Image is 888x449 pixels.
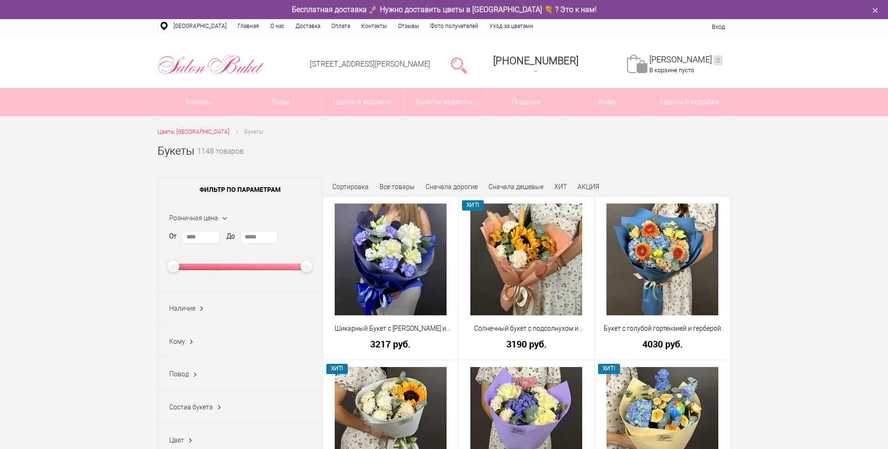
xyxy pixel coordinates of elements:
a: Главная [232,19,265,33]
a: Вход [712,23,725,30]
img: Солнечный букет с подсолнухом и диантусами [470,204,582,315]
a: Букеты [158,88,240,116]
label: До [227,231,235,241]
a: Подарки [485,88,567,116]
span: Сортировка [332,183,369,190]
span: Цветы [GEOGRAPHIC_DATA] [158,129,229,135]
span: ХИТ! [462,200,484,210]
h1: Букеты [158,143,194,159]
a: [GEOGRAPHIC_DATA] [168,19,232,33]
a: Букет с голубой гортензией и герберой мини [601,324,724,333]
a: Розы [240,88,321,116]
a: О нас [265,19,290,33]
a: 3190 руб. [465,339,588,349]
ins: 0 [714,55,723,65]
a: Контакты [356,19,392,33]
a: Букеты невесты [403,88,485,116]
a: Все товары [379,183,415,190]
a: Сначала дорогие [426,183,478,190]
a: Сначала дешевые [489,183,544,190]
span: ХИТ! [326,364,348,374]
a: Оплата [326,19,356,33]
span: Букеты [244,129,263,135]
a: Цветы в коробке [649,88,730,116]
a: 4030 руб. [601,339,724,349]
label: От [169,231,177,241]
a: Уход за цветами [484,19,539,33]
span: Повод [169,370,189,378]
a: Отзывы [392,19,425,33]
a: Шикарный Букет с [PERSON_NAME] и [PERSON_NAME] [329,324,453,333]
a: Доставка [290,19,326,33]
span: [PHONE_NUMBER] [493,55,578,67]
a: Солнечный букет с подсолнухом и диантусами [465,324,588,333]
span: Состав букета [169,403,213,411]
span: Фильтр по параметрам [158,178,323,201]
a: АКЦИЯ [578,183,599,190]
span: Кому [169,338,185,345]
img: Шикарный Букет с Розами и Синими Диантусами [335,204,447,315]
a: Фото получателей [425,19,484,33]
a: [PHONE_NUMBER] [488,52,584,78]
div: Бесплатная доставка 🚀 Нужно доставить цветы в [GEOGRAPHIC_DATA] 💐 ? Это к нам! [151,5,738,14]
img: Букет с голубой гортензией и герберой мини [606,204,718,315]
a: [STREET_ADDRESS][PERSON_NAME] [310,60,430,68]
span: Цвет [169,436,184,444]
span: Розничная цена [169,214,218,222]
img: Цветы Нижний Новгород [158,53,264,77]
a: Цветы в корзине [322,88,403,116]
span: В корзине пусто [649,67,694,74]
span: Наличие [169,305,195,312]
span: Кому [567,88,648,116]
small: 1148 товаров [197,148,244,170]
a: Цветы [GEOGRAPHIC_DATA] [158,127,229,137]
span: ХИТ! [598,364,620,374]
a: [PERSON_NAME] [649,54,723,65]
a: ХИТ [554,183,567,190]
a: 3217 руб. [329,339,453,349]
